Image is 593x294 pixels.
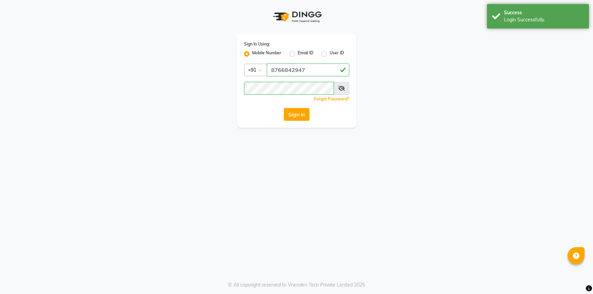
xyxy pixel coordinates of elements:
input: Username [267,63,349,76]
label: Sign In Using: [244,41,270,47]
iframe: chat widget [564,267,586,287]
div: Login Successfully. [504,16,584,23]
button: Sign In [284,108,310,121]
a: Forgot Password? [314,96,349,102]
img: logo1.svg [269,7,324,27]
label: Email ID [298,50,313,58]
input: Username [244,82,334,95]
div: Success [504,9,584,16]
label: User ID [330,50,344,58]
label: Mobile Number [252,50,281,58]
